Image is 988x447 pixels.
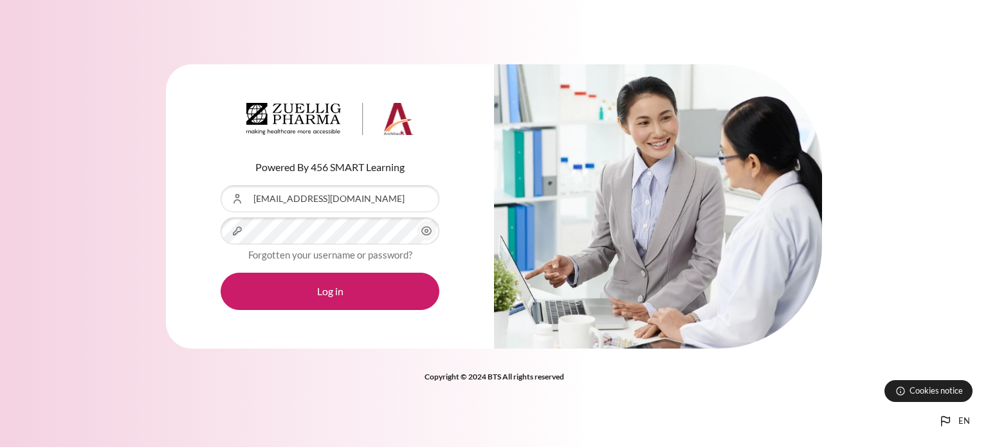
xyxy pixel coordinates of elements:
img: Architeck [246,103,414,135]
button: Cookies notice [884,380,973,402]
strong: Copyright © 2024 BTS All rights reserved [425,372,564,381]
span: en [958,415,970,428]
button: Languages [933,408,975,434]
p: Powered By 456 SMART Learning [221,160,439,175]
span: Cookies notice [910,385,963,397]
button: Log in [221,273,439,310]
input: Username or Email Address [221,185,439,212]
a: Architeck [246,103,414,140]
a: Forgotten your username or password? [248,249,412,260]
